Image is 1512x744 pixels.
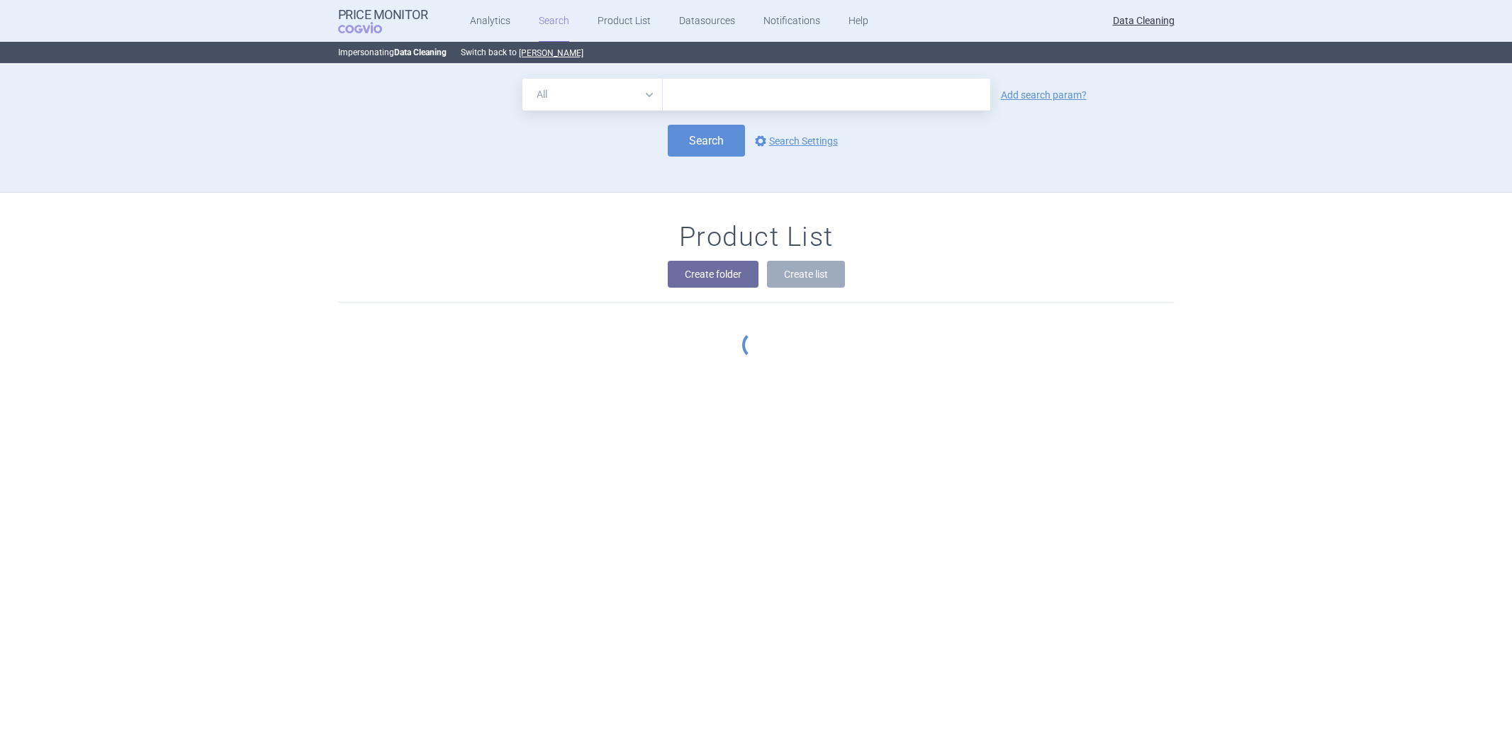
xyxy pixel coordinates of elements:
[668,261,758,288] button: Create folder
[519,47,583,59] button: [PERSON_NAME]
[1001,90,1087,100] a: Add search param?
[767,261,845,288] button: Create list
[338,8,428,22] strong: Price Monitor
[752,133,838,150] a: Search Settings
[338,8,428,35] a: Price MonitorCOGVIO
[338,22,402,33] span: COGVIO
[338,42,1175,63] p: Impersonating Switch back to
[679,221,834,254] h1: Product List
[394,47,447,57] strong: Data Cleaning
[668,125,745,157] button: Search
